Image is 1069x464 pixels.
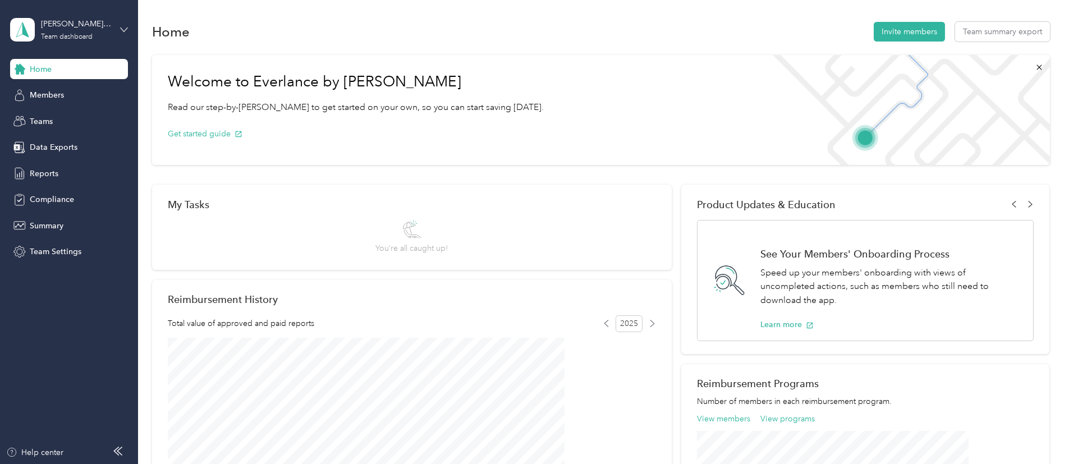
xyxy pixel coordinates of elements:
[30,116,53,127] span: Teams
[41,34,93,40] div: Team dashboard
[30,220,63,232] span: Summary
[30,89,64,101] span: Members
[874,22,945,42] button: Invite members
[41,18,111,30] div: [PERSON_NAME] Team
[6,447,63,458] button: Help center
[1006,401,1069,464] iframe: Everlance-gr Chat Button Frame
[697,413,750,425] button: View members
[697,378,1034,389] h2: Reimbursement Programs
[30,194,74,205] span: Compliance
[697,396,1034,407] p: Number of members in each reimbursement program.
[616,315,643,332] span: 2025
[168,128,242,140] button: Get started guide
[30,141,77,153] span: Data Exports
[760,266,1021,307] p: Speed up your members' onboarding with views of uncompleted actions, such as members who still ne...
[168,73,544,91] h1: Welcome to Everlance by [PERSON_NAME]
[152,26,190,38] h1: Home
[168,293,278,305] h2: Reimbursement History
[697,199,836,210] span: Product Updates & Education
[761,55,1049,165] img: Welcome to everlance
[760,248,1021,260] h1: See Your Members' Onboarding Process
[168,199,656,210] div: My Tasks
[760,319,814,330] button: Learn more
[955,22,1050,42] button: Team summary export
[30,246,81,258] span: Team Settings
[168,318,314,329] span: Total value of approved and paid reports
[30,63,52,75] span: Home
[30,168,58,180] span: Reports
[375,242,448,254] span: You’re all caught up!
[168,100,544,114] p: Read our step-by-[PERSON_NAME] to get started on your own, so you can start saving [DATE].
[760,413,815,425] button: View programs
